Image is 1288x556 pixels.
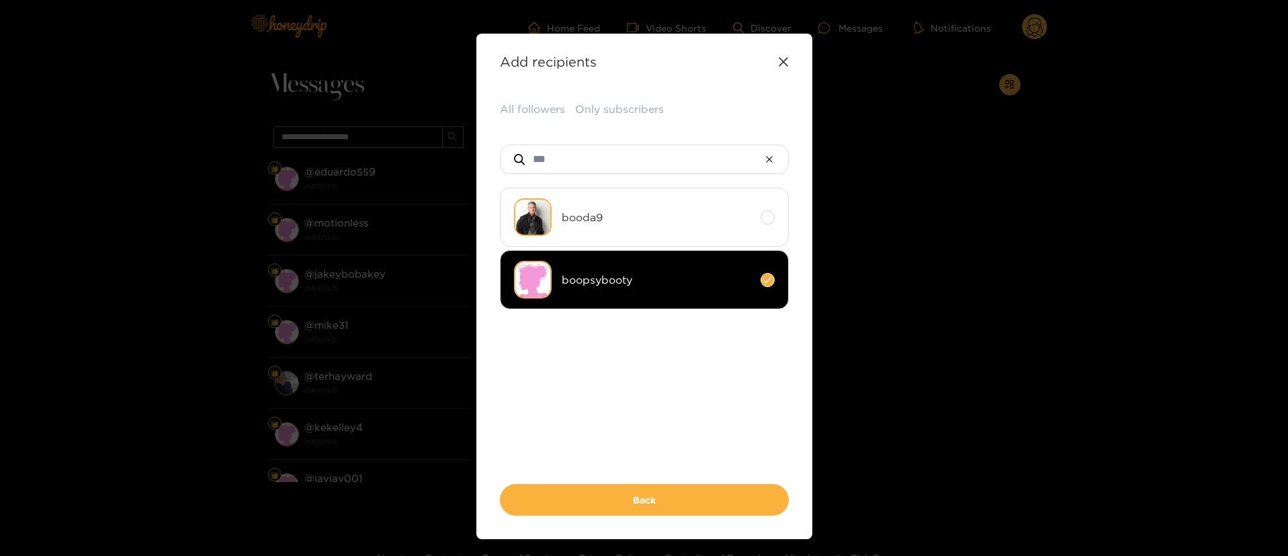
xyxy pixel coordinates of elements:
button: Only subscribers [575,102,664,117]
img: xocgr-male-model-photography-fort-lauderdale-0016.jpg [514,198,552,236]
button: Back [500,484,789,516]
span: booda9 [562,210,750,225]
button: All followers [500,102,565,117]
img: no-avatar.png [514,261,552,299]
strong: Add recipients [500,54,597,69]
span: boopsybooty [562,272,750,288]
